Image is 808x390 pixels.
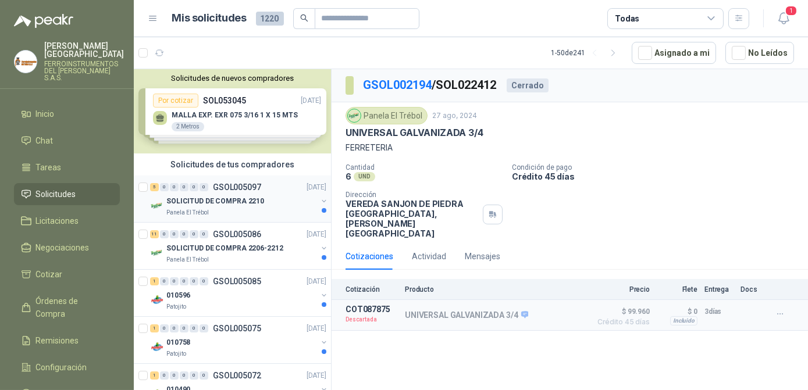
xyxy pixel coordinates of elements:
[213,324,261,332] p: GSOL005075
[346,171,351,181] p: 6
[670,316,697,325] div: Incluido
[200,324,208,332] div: 0
[180,324,188,332] div: 0
[551,44,622,62] div: 1 - 50 de 241
[14,290,120,325] a: Órdenes de Compra
[346,250,393,263] div: Cotizaciones
[150,183,159,191] div: 5
[36,161,62,174] span: Tareas
[307,229,326,240] p: [DATE]
[657,285,697,294] p: Flete
[512,163,803,171] p: Condición de pago
[150,277,159,285] div: 1
[190,183,198,191] div: 0
[200,230,208,238] div: 0
[307,182,326,193] p: [DATE]
[354,172,375,181] div: UND
[507,78,549,92] div: Cerrado
[14,210,120,232] a: Licitaciones
[432,110,477,121] p: 27 ago, 2024
[14,14,73,28] img: Logo peakr
[14,183,120,205] a: Solicitudes
[412,250,446,263] div: Actividad
[180,230,188,238] div: 0
[704,285,734,294] p: Entrega
[14,330,120,352] a: Remisiones
[150,321,329,359] a: 1 0 0 0 0 0 GSOL005075[DATE] Company Logo010758Patojito
[166,243,283,254] p: SOLICITUD DE COMPRA 2206-2212
[180,183,188,191] div: 0
[166,290,190,301] p: 010596
[160,277,169,285] div: 0
[190,371,198,380] div: 0
[160,371,169,380] div: 0
[36,214,79,227] span: Licitaciones
[346,107,428,124] div: Panela El Trébol
[213,230,261,238] p: GSOL005086
[160,324,169,332] div: 0
[36,188,76,201] span: Solicitudes
[36,134,54,147] span: Chat
[166,255,209,264] p: Panela El Trébol
[150,199,164,213] img: Company Logo
[170,183,179,191] div: 0
[36,241,90,254] span: Negociaciones
[512,171,803,181] p: Crédito 45 días
[346,305,398,314] p: COT087875
[14,237,120,259] a: Negociaciones
[134,153,331,176] div: Solicitudes de tus compradores
[36,361,87,374] span: Configuración
[44,42,124,58] p: [PERSON_NAME] [GEOGRAPHIC_DATA]
[346,191,478,199] p: Dirección
[166,302,186,312] p: Patojito
[170,277,179,285] div: 0
[190,230,198,238] div: 0
[346,314,398,325] p: Descartada
[180,371,188,380] div: 0
[405,310,528,321] p: UNIVERSAL GALVANIZADA 3/4
[346,127,483,139] p: UNIVERSAL GALVANIZADA 3/4
[200,371,208,380] div: 0
[160,230,169,238] div: 0
[363,78,432,92] a: GSOL002194
[213,183,261,191] p: GSOL005097
[14,356,120,378] a: Configuración
[36,295,109,320] span: Órdenes de Compra
[14,156,120,178] a: Tareas
[150,274,329,312] a: 1 0 0 0 0 0 GSOL005085[DATE] Company Logo010596Patojito
[348,109,361,122] img: Company Logo
[725,42,794,64] button: No Leídos
[190,277,198,285] div: 0
[166,208,209,217] p: Panela El Trébol
[14,130,120,152] a: Chat
[170,324,179,332] div: 0
[36,268,63,281] span: Cotizar
[170,371,179,380] div: 0
[150,230,159,238] div: 11
[346,199,478,238] p: VEREDA SANJON DE PIEDRA [GEOGRAPHIC_DATA] , [PERSON_NAME][GEOGRAPHIC_DATA]
[150,340,164,354] img: Company Logo
[134,69,331,153] div: Solicitudes de nuevos compradoresPor cotizarSOL053045[DATE] MALLA EXP. EXR 075 3/16 1 X 15 MTS2 M...
[363,76,497,94] p: / SOL022412
[150,324,159,332] div: 1
[166,349,186,359] p: Patojito
[150,227,329,264] a: 11 0 0 0 0 0 GSOL005086[DATE] Company LogoSOLICITUD DE COMPRA 2206-2212Panela El Trébol
[138,74,326,83] button: Solicitudes de nuevos compradores
[632,42,716,64] button: Asignado a mi
[346,141,794,154] p: FERRETERIA
[346,285,398,294] p: Cotización
[150,180,329,217] a: 5 0 0 0 0 0 GSOL005097[DATE] Company LogoSOLICITUD DE COMPRA 2210Panela El Trébol
[741,285,764,294] p: Docs
[592,319,650,325] span: Crédito 45 días
[160,183,169,191] div: 0
[14,103,120,125] a: Inicio
[405,285,585,294] p: Producto
[200,277,208,285] div: 0
[615,12,639,25] div: Todas
[465,250,500,263] div: Mensajes
[592,285,650,294] p: Precio
[172,10,247,27] h1: Mis solicitudes
[592,305,650,319] span: $ 99.960
[150,371,159,380] div: 1
[346,163,503,171] p: Cantidad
